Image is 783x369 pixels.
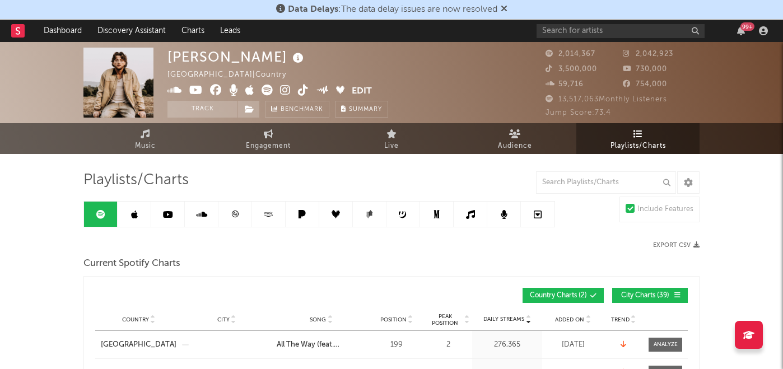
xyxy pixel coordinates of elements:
a: Dashboard [36,20,90,42]
span: Jump Score: 73.4 [546,109,611,116]
span: Current Spotify Charts [83,257,180,270]
a: Live [330,123,453,154]
div: 276,365 [475,339,539,351]
div: 199 [371,339,422,351]
span: Position [380,316,407,323]
div: Include Features [637,203,693,216]
button: Summary [335,101,388,118]
span: 3,500,000 [546,66,597,73]
a: Music [83,123,207,154]
span: Music [135,139,156,153]
span: Data Delays [288,5,338,14]
span: City [217,316,230,323]
div: [PERSON_NAME] [167,48,306,66]
span: City Charts ( 39 ) [619,292,671,299]
span: 754,000 [623,81,667,88]
span: Peak Position [427,313,463,326]
span: 59,716 [546,81,584,88]
div: 99 + [740,22,754,31]
a: Engagement [207,123,330,154]
button: Export CSV [653,242,700,249]
button: City Charts(39) [612,288,688,303]
span: Benchmark [281,103,323,116]
span: Trend [611,316,630,323]
a: Playlists/Charts [576,123,700,154]
a: Leads [212,20,248,42]
a: Charts [174,20,212,42]
button: Track [167,101,237,118]
span: Dismiss [501,5,507,14]
span: Playlists/Charts [610,139,666,153]
span: Added On [555,316,584,323]
button: Edit [352,85,372,99]
span: 2,014,367 [546,50,595,58]
input: Search for artists [537,24,705,38]
a: All The Way (feat. [PERSON_NAME]) [277,339,366,351]
a: [GEOGRAPHIC_DATA] [101,339,176,351]
span: : The data delay issues are now resolved [288,5,497,14]
div: [DATE] [545,339,601,351]
button: Country Charts(2) [523,288,604,303]
span: Live [384,139,399,153]
div: 2 [427,339,469,351]
span: 13,517,063 Monthly Listeners [546,96,667,103]
span: Summary [349,106,382,113]
a: Benchmark [265,101,329,118]
span: Playlists/Charts [83,174,189,187]
a: Discovery Assistant [90,20,174,42]
button: 99+ [737,26,745,35]
span: 730,000 [623,66,667,73]
span: Country [122,316,149,323]
div: [GEOGRAPHIC_DATA] | Country [167,68,299,82]
input: Search Playlists/Charts [536,171,676,194]
span: Country Charts ( 2 ) [530,292,587,299]
a: Audience [453,123,576,154]
span: 2,042,923 [623,50,673,58]
span: Audience [498,139,532,153]
span: Song [310,316,326,323]
span: Daily Streams [483,315,524,324]
span: Engagement [246,139,291,153]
